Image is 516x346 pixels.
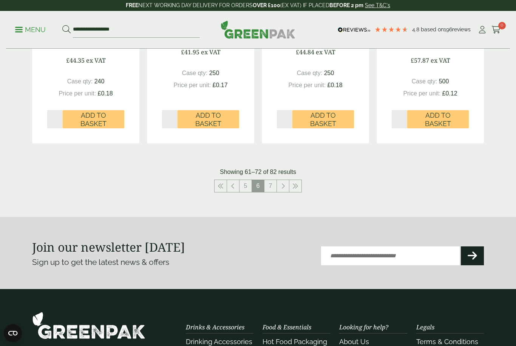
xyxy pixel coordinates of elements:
strong: OVER £100 [253,2,280,8]
span: Price per unit: [59,90,96,97]
span: Based on [421,26,444,32]
a: Hot Food Packaging [263,338,327,346]
a: 0 [491,24,501,35]
button: Add to Basket [407,110,469,128]
span: £69.44 [402,39,427,51]
span: £41.95 [181,48,199,56]
span: Add to Basket [298,111,349,128]
i: My Account [477,26,487,34]
a: About Us [339,338,369,346]
span: £0.18 [98,90,113,97]
strong: Join our newsletter [DATE] [32,239,185,255]
span: Case qty: [67,78,93,85]
strong: FREE [126,2,138,8]
strong: BEFORE 2 pm [329,2,363,8]
span: £57.87 [411,56,429,65]
span: Case qty: [412,78,437,85]
span: Case qty: [182,70,208,76]
img: REVIEWS.io [338,27,371,32]
span: ex VAT [316,48,335,56]
span: £44.84 [296,48,314,56]
span: Add to Basket [183,111,234,128]
div: 4.79 Stars [374,26,408,33]
span: reviews [452,26,471,32]
span: 500 [439,78,449,85]
a: Drinking Accessories [186,338,252,346]
span: Add to Basket [68,111,119,128]
span: Add to Basket [412,111,463,128]
span: inc VAT [85,39,114,51]
span: ex VAT [201,48,221,56]
i: Cart [491,26,501,34]
span: £0.12 [442,90,457,97]
span: ex VAT [86,56,106,65]
span: 250 [209,70,219,76]
button: Add to Basket [292,110,354,128]
a: Terms & Conditions [416,338,478,346]
span: 196 [444,26,452,32]
span: ex VAT [431,56,450,65]
p: Showing 61–72 of 82 results [220,168,296,177]
button: Open CMP widget [4,324,22,342]
span: 250 [324,70,334,76]
span: 240 [94,78,105,85]
span: £44.35 [66,56,85,65]
a: 7 [264,180,277,192]
span: £0.17 [213,82,228,88]
button: Add to Basket [178,110,239,128]
span: 0 [498,22,506,29]
a: Menu [15,25,46,33]
a: 5 [239,180,252,192]
span: £53.22 [57,39,82,51]
p: Sign up to get the latest news & offers [32,256,235,268]
img: GreenPak Supplies [32,312,145,339]
span: £0.18 [328,82,343,88]
span: 6 [252,180,264,192]
p: Menu [15,25,46,34]
span: Price per unit: [288,82,326,88]
span: Case qty: [297,70,323,76]
span: inc VAT [429,39,459,51]
a: See T&C's [365,2,390,8]
span: 4.8 [412,26,421,32]
img: GreenPak Supplies [221,20,295,38]
span: Price per unit: [403,90,440,97]
span: Price per unit: [173,82,211,88]
button: Add to Basket [63,110,124,128]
